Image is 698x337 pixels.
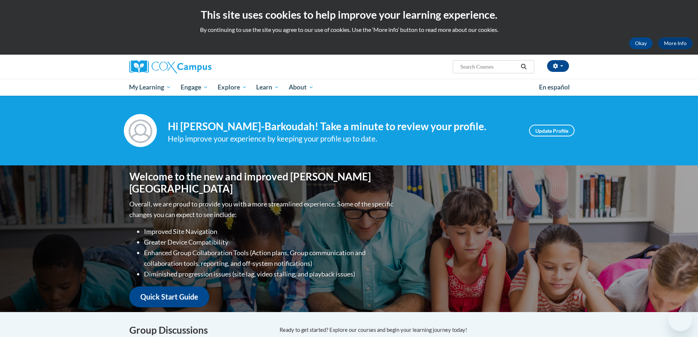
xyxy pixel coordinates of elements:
h4: Hi [PERSON_NAME]-Barkoudah! Take a minute to review your profile. [168,120,518,133]
a: More Info [658,37,693,49]
p: Overall, we are proud to provide you with a more streamlined experience. Some of the specific cha... [129,199,395,220]
span: My Learning [129,83,171,92]
button: Search [518,62,529,71]
span: Engage [181,83,208,92]
button: Okay [629,37,653,49]
li: Enhanced Group Collaboration Tools (Action plans, Group communication and collaboration tools, re... [144,248,395,269]
li: Diminished progression issues (site lag, video stalling, and playback issues) [144,269,395,279]
a: Explore [213,79,252,96]
img: Cox Campus [129,60,211,73]
span: About [289,83,314,92]
a: En español [534,80,575,95]
a: About [284,79,318,96]
li: Greater Device Compatibility [144,237,395,248]
a: Learn [251,79,284,96]
input: Search Courses [459,62,518,71]
h1: Welcome to the new and improved [PERSON_NAME][GEOGRAPHIC_DATA] [129,171,395,195]
img: Profile Image [124,114,157,147]
div: Help improve your experience by keeping your profile up to date. [168,133,518,145]
div: Main menu [118,79,580,96]
a: Cox Campus [129,60,269,73]
a: My Learning [125,79,176,96]
span: Learn [256,83,279,92]
h2: This site uses cookies to help improve your learning experience. [5,7,693,22]
p: By continuing to use the site you agree to our use of cookies. Use the ‘More info’ button to read... [5,26,693,34]
a: Quick Start Guide [129,286,209,307]
a: Engage [176,79,213,96]
span: Explore [218,83,247,92]
iframe: Button to launch messaging window [669,308,692,331]
span: En español [539,83,570,91]
button: Account Settings [547,60,569,72]
a: Update Profile [529,125,575,136]
li: Improved Site Navigation [144,226,395,237]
